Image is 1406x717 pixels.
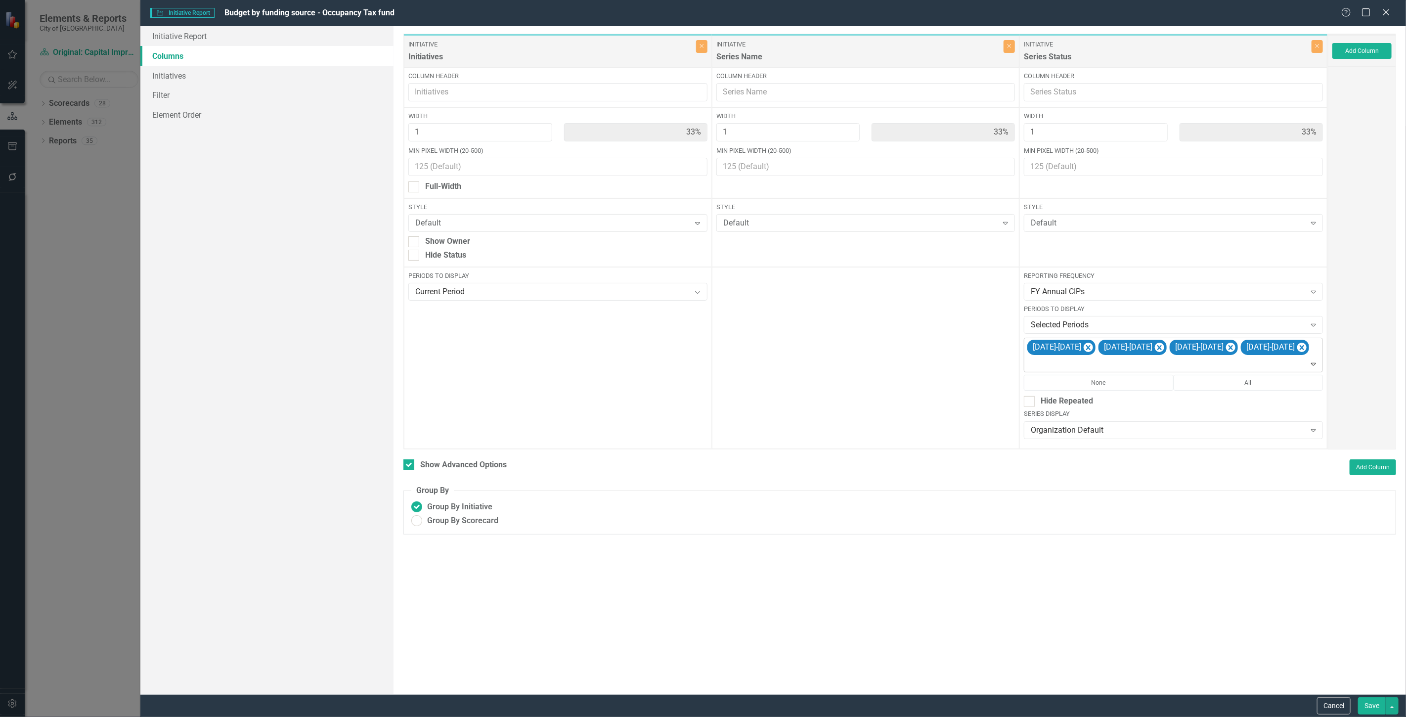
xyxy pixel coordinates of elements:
[1332,43,1392,59] button: Add Column
[408,123,552,141] input: Column Width
[1155,343,1164,352] div: Remove 2025-2026
[1030,340,1083,355] div: [DATE]-[DATE]
[716,72,1015,81] label: Column Header
[1031,218,1305,229] div: Default
[716,203,1015,212] label: Style
[1024,123,1167,141] input: Column Width
[723,218,998,229] div: Default
[1024,158,1323,176] input: 125 (Default)
[1024,83,1323,101] input: Series Status
[427,515,498,527] span: Group By Scorecard
[1226,343,1235,352] div: Remove 2026-2027
[408,158,707,176] input: 125 (Default)
[1024,51,1309,68] div: Series Status
[1024,305,1323,314] label: Periods to Display
[140,46,394,66] a: Columns
[408,203,707,212] label: Style
[425,236,470,247] div: Show Owner
[427,501,492,513] span: Group By Initiative
[1297,343,1307,352] div: Remove 2027-2028
[1350,459,1396,475] button: Add Column
[716,83,1015,101] input: Series Name
[1031,319,1305,331] div: Selected Periods
[425,181,461,192] div: Full-Width
[1024,203,1323,212] label: Style
[408,146,707,155] label: Min Pixel Width (20-500)
[150,8,214,18] span: Initiative Report
[716,40,1002,49] label: Initiative
[1101,340,1154,355] div: [DATE]-[DATE]
[425,250,466,261] div: Hide Status
[140,66,394,86] a: Initiatives
[408,51,694,68] div: Initiatives
[1031,424,1305,436] div: Organization Default
[1024,409,1323,418] label: Series Display
[1024,146,1323,155] label: Min Pixel Width (20-500)
[408,40,694,49] label: Initiative
[1024,112,1323,121] label: Width
[716,112,1015,121] label: Width
[408,112,707,121] label: Width
[140,105,394,125] a: Element Order
[1041,396,1093,407] div: Hide Repeated
[1024,40,1309,49] label: Initiative
[716,123,860,141] input: Column Width
[408,72,707,81] label: Column Header
[716,146,1015,155] label: Min Pixel Width (20-500)
[1024,72,1323,81] label: Column Header
[140,85,394,105] a: Filter
[408,83,707,101] input: Initiatives
[1243,340,1296,355] div: [DATE]-[DATE]
[411,485,454,496] legend: Group By
[1174,375,1323,391] button: All
[1031,286,1305,298] div: FY Annual CIPs
[420,459,507,471] div: Show Advanced Options
[415,286,690,298] div: Current Period
[415,218,690,229] div: Default
[140,26,394,46] a: Initiative Report
[1172,340,1225,355] div: [DATE]-[DATE]
[224,8,395,17] span: Budget by funding source - Occupancy Tax fund
[716,51,1002,68] div: Series Name
[1317,697,1351,715] button: Cancel
[1024,271,1323,280] label: Reporting Frequency
[408,271,707,280] label: Periods to Display
[716,158,1015,176] input: 125 (Default)
[1024,375,1173,391] button: None
[1084,343,1093,352] div: Remove 2024-2025
[1358,697,1386,715] button: Save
